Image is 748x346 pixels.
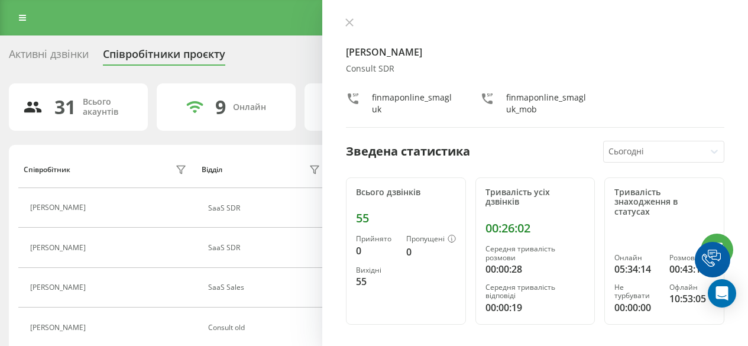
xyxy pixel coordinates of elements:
[614,262,659,276] div: 05:34:14
[30,244,89,252] div: [PERSON_NAME]
[346,143,470,160] div: Зведена статистика
[614,300,659,315] div: 00:00:00
[614,283,659,300] div: Не турбувати
[9,48,89,66] div: Активні дзвінки
[372,92,456,115] div: finmaponline_smagluk
[356,211,456,225] div: 55
[406,245,456,259] div: 0
[83,97,134,117] div: Всього акаунтів
[103,48,225,66] div: Співробітники проєкту
[215,96,226,118] div: 9
[356,235,397,243] div: Прийнято
[614,187,714,217] div: Тривалість знаходження в статусах
[24,166,70,174] div: Співробітник
[356,244,397,258] div: 0
[485,283,585,300] div: Середня тривалість відповіді
[356,187,456,198] div: Всього дзвінків
[485,245,585,262] div: Середня тривалість розмови
[356,266,397,274] div: Вихідні
[54,96,76,118] div: 31
[406,235,456,244] div: Пропущені
[614,254,659,262] div: Онлайн
[669,292,714,306] div: 10:53:05
[356,274,397,289] div: 55
[30,283,89,292] div: [PERSON_NAME]
[208,324,323,332] div: Consult old
[669,283,714,292] div: Офлайн
[202,166,222,174] div: Відділ
[485,262,585,276] div: 00:00:28
[30,203,89,212] div: [PERSON_NAME]
[208,244,323,252] div: SaaS SDR
[346,64,724,74] div: Consult SDR
[208,283,323,292] div: SaaS Sales
[485,300,585,315] div: 00:00:19
[669,262,714,276] div: 00:43:13
[30,324,89,332] div: [PERSON_NAME]
[708,279,736,308] div: Open Intercom Messenger
[485,187,585,208] div: Тривалість усіх дзвінків
[485,221,585,235] div: 00:26:02
[208,204,323,212] div: SaaS SDR
[506,92,591,115] div: finmaponline_smagluk_mob
[233,102,266,112] div: Онлайн
[669,254,714,262] div: Розмовляє
[346,45,724,59] h4: [PERSON_NAME]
